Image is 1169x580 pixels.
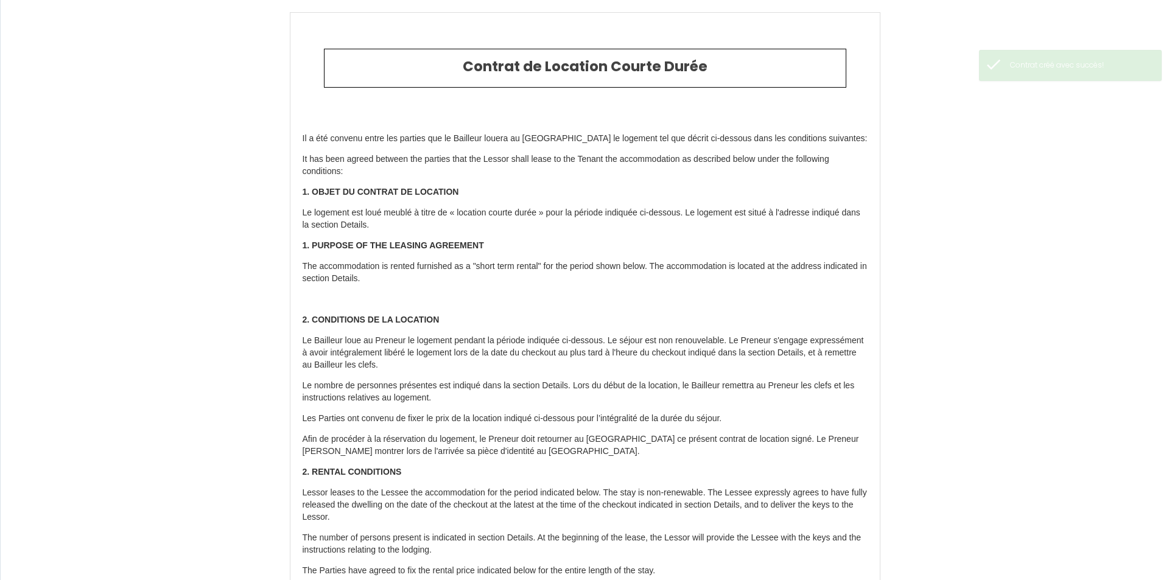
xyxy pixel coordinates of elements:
[303,240,484,250] strong: 1. PURPOSE OF THE LEASING AGREEMENT
[303,187,459,197] strong: 1. OBJET DU CONTRAT DE LOCATION
[303,565,868,577] p: The Parties have agreed to fix the rental price indicated below for the entire length of the stay.
[303,335,868,371] p: Le Bailleur loue au Preneur le logement pendant la période indiquée ci-dessous. Le séjour est non...
[303,380,868,404] p: Le nombre de personnes présentes est indiqué dans la section Details. Lors du début de la locatio...
[303,133,868,145] p: Il a été convenu entre les parties que le Bailleur louera au [GEOGRAPHIC_DATA] le logement tel qu...
[303,207,868,231] p: Le logement est loué meublé à titre de « location courte durée » pour la période indiquée ci-dess...
[303,487,868,523] p: Lessor leases to the Lessee the accommodation for the period indicated below. The stay is non-ren...
[303,153,868,178] p: It has been agreed between the parties that the Lessor shall lease to the Tenant the accommodatio...
[334,58,837,75] h2: Contrat de Location Courte Durée
[303,433,868,458] p: Afin de procéder à la réservation du logement, le Preneur doit retourner au [GEOGRAPHIC_DATA] ce ...
[303,260,868,285] p: The accommodation is rented furnished as a "short term rental" for the period shown below. The ac...
[303,532,868,556] p: The number of persons present is indicated in section Details. At the beginning of the lease, the...
[303,315,440,324] strong: 2. CONDITIONS DE LA LOCATION
[303,467,402,477] strong: 2. RENTAL CONDITIONS
[303,413,868,425] p: Les Parties ont convenu de fixer le prix de la location indiqué ci-dessous pour l’intégralité de ...
[1010,60,1149,71] div: Contrat créé avec succès!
